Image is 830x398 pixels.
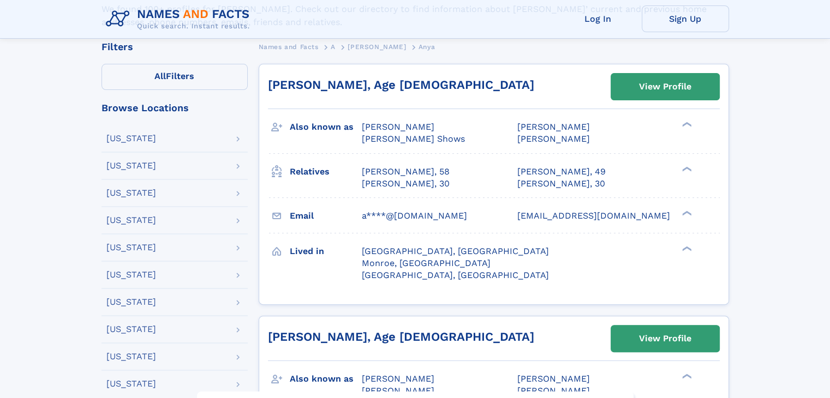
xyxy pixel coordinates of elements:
[680,165,693,172] div: ❯
[517,210,670,221] span: [EMAIL_ADDRESS][DOMAIN_NAME]
[106,270,156,279] div: [US_STATE]
[554,5,642,32] a: Log In
[362,178,450,190] a: [PERSON_NAME], 30
[268,78,534,92] a: [PERSON_NAME], Age [DEMOGRAPHIC_DATA]
[362,385,434,396] span: [PERSON_NAME]
[290,242,362,261] h3: Lived in
[290,118,362,136] h3: Also known as
[362,270,549,280] span: [GEOGRAPHIC_DATA], [GEOGRAPHIC_DATA]
[106,134,156,143] div: [US_STATE]
[259,40,319,53] a: Names and Facts
[101,64,248,90] label: Filters
[517,373,590,384] span: [PERSON_NAME]
[106,161,156,170] div: [US_STATE]
[362,258,491,268] span: Monroe, [GEOGRAPHIC_DATA]
[348,40,406,53] a: [PERSON_NAME]
[106,352,156,361] div: [US_STATE]
[419,43,435,51] span: Anya
[106,216,156,225] div: [US_STATE]
[101,4,259,34] img: Logo Names and Facts
[517,178,605,190] a: [PERSON_NAME], 30
[362,122,434,132] span: [PERSON_NAME]
[106,379,156,388] div: [US_STATE]
[290,162,362,181] h3: Relatives
[101,103,248,113] div: Browse Locations
[290,370,362,388] h3: Also known as
[106,325,156,334] div: [US_STATE]
[154,71,166,81] span: All
[642,5,729,32] a: Sign Up
[517,166,606,178] a: [PERSON_NAME], 49
[639,74,691,99] div: View Profile
[680,245,693,252] div: ❯
[680,209,693,216] div: ❯
[362,166,450,178] a: [PERSON_NAME], 58
[611,325,719,352] a: View Profile
[106,298,156,306] div: [US_STATE]
[680,373,693,380] div: ❯
[106,243,156,252] div: [US_STATE]
[101,42,248,52] div: Filters
[639,326,691,351] div: View Profile
[268,330,534,343] a: [PERSON_NAME], Age [DEMOGRAPHIC_DATA]
[290,207,362,225] h3: Email
[331,40,336,53] a: A
[611,74,719,100] a: View Profile
[517,385,590,396] span: [PERSON_NAME]
[362,246,549,256] span: [GEOGRAPHIC_DATA], [GEOGRAPHIC_DATA]
[106,189,156,197] div: [US_STATE]
[362,134,465,144] span: [PERSON_NAME] Shows
[517,122,590,132] span: [PERSON_NAME]
[680,121,693,128] div: ❯
[517,134,590,144] span: [PERSON_NAME]
[362,373,434,384] span: [PERSON_NAME]
[348,43,406,51] span: [PERSON_NAME]
[331,43,336,51] span: A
